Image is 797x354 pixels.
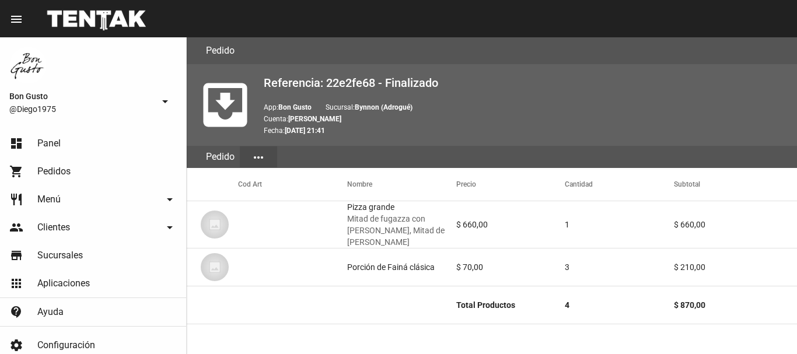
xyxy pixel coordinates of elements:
img: 8570adf9-ca52-4367-b116-ae09c64cf26e.jpg [9,47,47,84]
span: Menú [37,194,61,205]
mat-header-cell: Cod Art [238,168,347,201]
mat-icon: people [9,220,23,234]
p: App: Sucursal: [264,101,788,113]
b: [DATE] 21:41 [285,127,325,135]
mat-icon: store [9,248,23,262]
b: Bynnon (Adrogué) [355,103,413,111]
h2: Referencia: 22e2fe68 - Finalizado [264,73,788,92]
mat-icon: contact_support [9,305,23,319]
div: Pedido [201,146,240,168]
mat-icon: more_horiz [251,150,265,164]
h3: Pedido [206,43,235,59]
mat-header-cell: Cantidad [565,168,674,201]
mat-header-cell: Subtotal [674,168,797,201]
mat-icon: menu [9,12,23,26]
mat-cell: $ 210,00 [674,248,797,286]
mat-cell: Total Productos [456,286,565,324]
img: 07c47add-75b0-4ce5-9aba-194f44787723.jpg [201,211,229,239]
span: Configuración [37,339,95,351]
mat-header-cell: Precio [456,168,565,201]
mat-cell: $ 660,00 [674,206,797,243]
img: 07c47add-75b0-4ce5-9aba-194f44787723.jpg [201,253,229,281]
p: Fecha: [264,125,788,136]
mat-icon: arrow_drop_down [163,192,177,206]
mat-icon: arrow_drop_down [158,94,172,108]
mat-icon: restaurant [9,192,23,206]
mat-cell: $ 660,00 [456,206,565,243]
mat-icon: dashboard [9,136,23,150]
div: Pizza grande [347,201,456,248]
span: Bon Gusto [9,89,153,103]
span: Mitad de fugazza con [PERSON_NAME], Mitad de [PERSON_NAME] [347,213,456,248]
mat-header-cell: Nombre [347,168,456,201]
mat-cell: 4 [565,286,674,324]
mat-cell: $ 70,00 [456,248,565,286]
mat-icon: arrow_drop_down [163,220,177,234]
span: Ayuda [37,306,64,318]
div: Porción de Fainá clásica [347,261,435,273]
p: Cuenta: [264,113,788,125]
mat-icon: shopping_cart [9,164,23,178]
span: Sucursales [37,250,83,261]
b: Bon Gusto [278,103,312,111]
span: Pedidos [37,166,71,177]
span: Aplicaciones [37,278,90,289]
b: [PERSON_NAME] [288,115,341,123]
mat-cell: $ 870,00 [674,286,797,324]
mat-icon: apps [9,276,23,290]
mat-icon: settings [9,338,23,352]
span: Panel [37,138,61,149]
span: Clientes [37,222,70,233]
mat-cell: 3 [565,248,674,286]
mat-cell: 1 [565,206,674,243]
span: @Diego1975 [9,103,153,115]
mat-icon: move_to_inbox [196,76,254,134]
button: Elegir sección [240,146,277,167]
